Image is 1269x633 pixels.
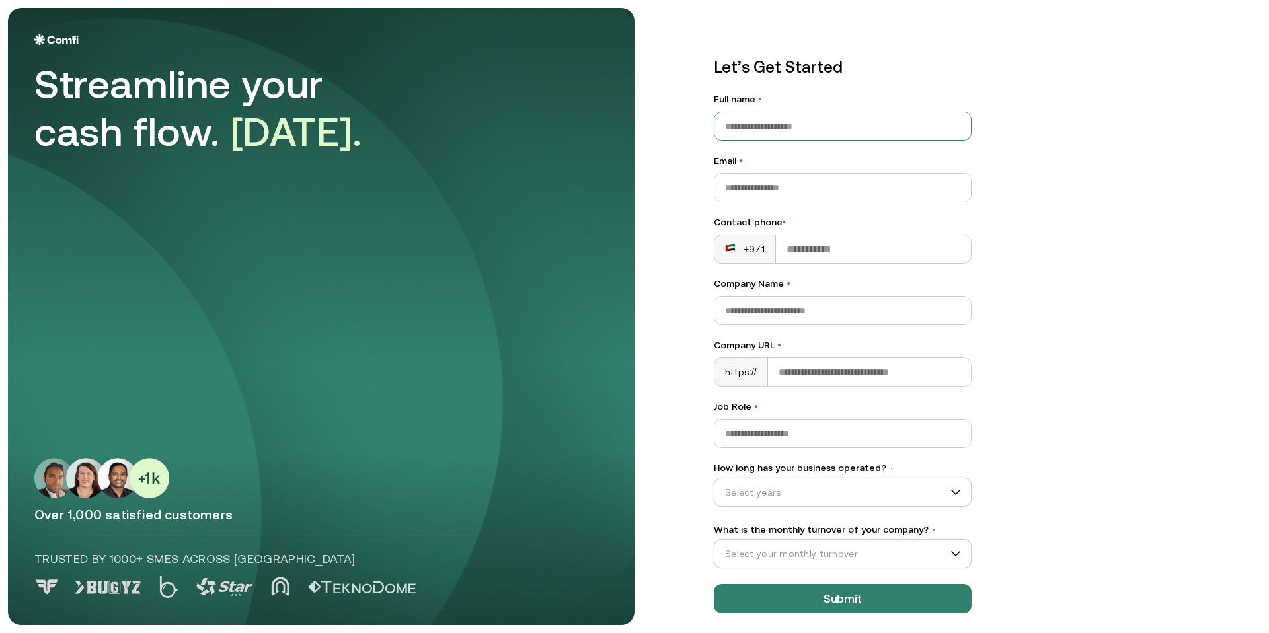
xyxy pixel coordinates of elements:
span: • [754,401,758,412]
img: Logo [34,34,79,45]
p: Trusted by 1000+ SMEs across [GEOGRAPHIC_DATA] [34,550,471,568]
label: Job Role [714,400,972,414]
label: Full name [714,93,972,106]
span: • [739,155,743,166]
label: Company Name [714,277,972,291]
img: Logo 0 [34,579,59,595]
span: • [889,464,894,473]
button: Submit [714,584,972,613]
img: Logo 5 [308,581,416,594]
img: Logo 1 [75,581,141,594]
div: Streamline your cash flow. [34,61,404,156]
label: Email [714,154,972,168]
img: Logo 3 [196,578,252,596]
span: • [931,525,937,535]
label: How long has your business operated? [714,461,972,475]
span: • [758,94,762,104]
img: Logo 2 [159,576,178,598]
label: Company URL [714,338,972,352]
img: Logo 4 [271,577,289,596]
span: • [787,278,790,289]
span: [DATE]. [231,109,362,155]
span: • [777,340,781,350]
div: Contact phone [714,215,972,229]
label: What is the monthly turnover of your company? [714,523,972,537]
p: Let’s Get Started [714,56,972,79]
div: https:// [714,358,768,386]
div: +971 [725,242,765,256]
span: • [783,217,786,227]
p: Over 1,000 satisfied customers [34,506,608,523]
